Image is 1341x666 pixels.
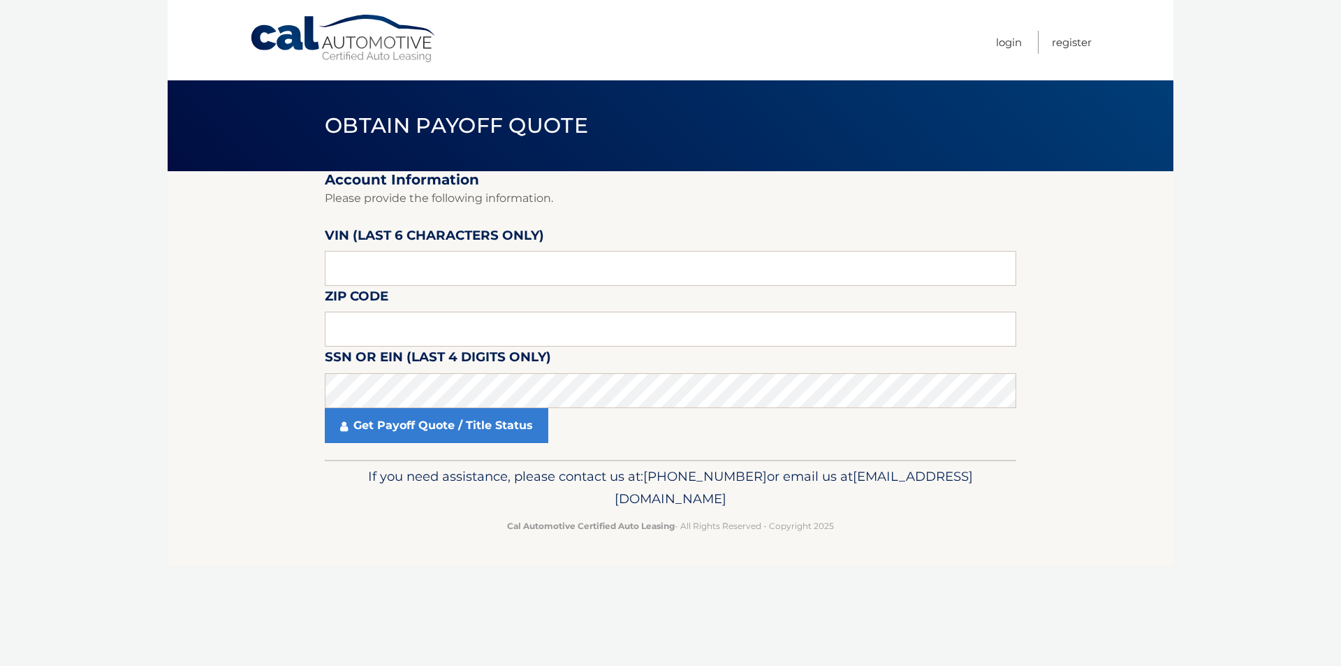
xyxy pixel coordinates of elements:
a: Get Payoff Quote / Title Status [325,408,548,443]
label: VIN (last 6 characters only) [325,225,544,251]
p: If you need assistance, please contact us at: or email us at [334,465,1007,510]
label: Zip Code [325,286,388,312]
p: Please provide the following information. [325,189,1016,208]
h2: Account Information [325,171,1016,189]
p: - All Rights Reserved - Copyright 2025 [334,519,1007,533]
strong: Cal Automotive Certified Auto Leasing [507,521,675,531]
a: Login [996,31,1022,54]
a: Cal Automotive [249,14,438,64]
label: SSN or EIN (last 4 digits only) [325,347,551,372]
span: [PHONE_NUMBER] [643,468,767,484]
a: Register [1052,31,1092,54]
span: Obtain Payoff Quote [325,113,588,138]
